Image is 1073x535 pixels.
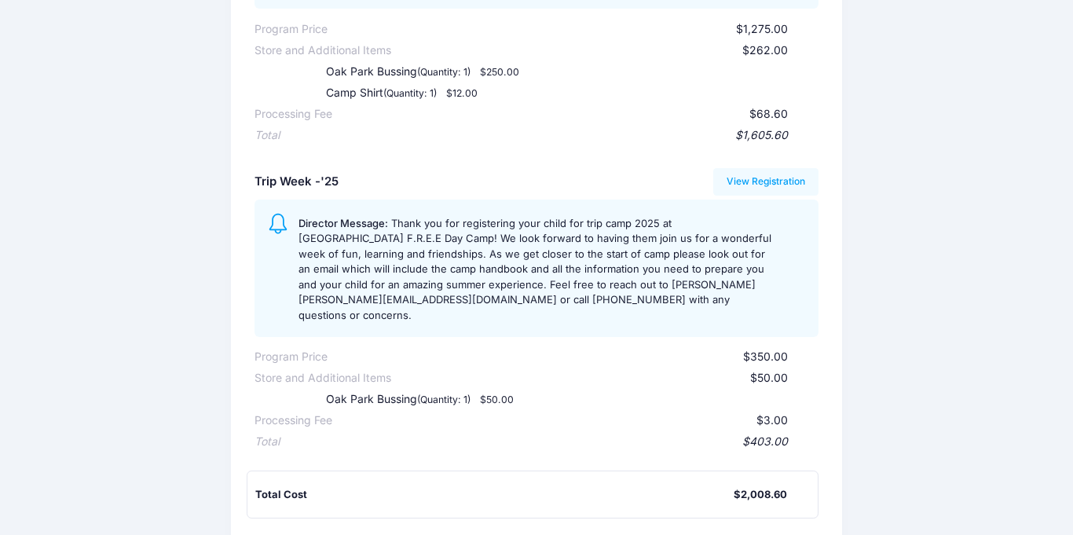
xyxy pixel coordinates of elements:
[417,394,471,405] small: (Quantity: 1)
[332,106,789,123] div: $68.60
[417,66,471,78] small: (Quantity: 1)
[255,370,391,387] div: Store and Additional Items
[391,370,789,387] div: $50.00
[280,127,789,144] div: $1,605.60
[480,66,519,78] small: $250.00
[280,434,789,450] div: $403.00
[255,21,328,38] div: Program Price
[743,350,788,363] span: $350.00
[295,85,633,101] div: Camp Shirt
[736,22,788,35] span: $1,275.00
[298,217,771,321] span: Thank you for registering your child for trip camp 2025 at [GEOGRAPHIC_DATA] F.R.E.E Day Camp! We...
[383,87,437,99] small: (Quantity: 1)
[446,87,478,99] small: $12.00
[391,42,789,59] div: $262.00
[255,434,280,450] div: Total
[298,217,388,229] span: Director Message:
[255,412,332,429] div: Processing Fee
[255,487,734,503] div: Total Cost
[255,349,328,365] div: Program Price
[295,391,633,408] div: Oak Park Bussing
[295,64,633,80] div: Oak Park Bussing
[255,127,280,144] div: Total
[480,394,514,405] small: $50.00
[332,412,789,429] div: $3.00
[734,487,787,503] div: $2,008.60
[255,175,339,189] h5: Trip Week -'25
[255,42,391,59] div: Store and Additional Items
[713,168,819,195] a: View Registration
[255,106,332,123] div: Processing Fee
